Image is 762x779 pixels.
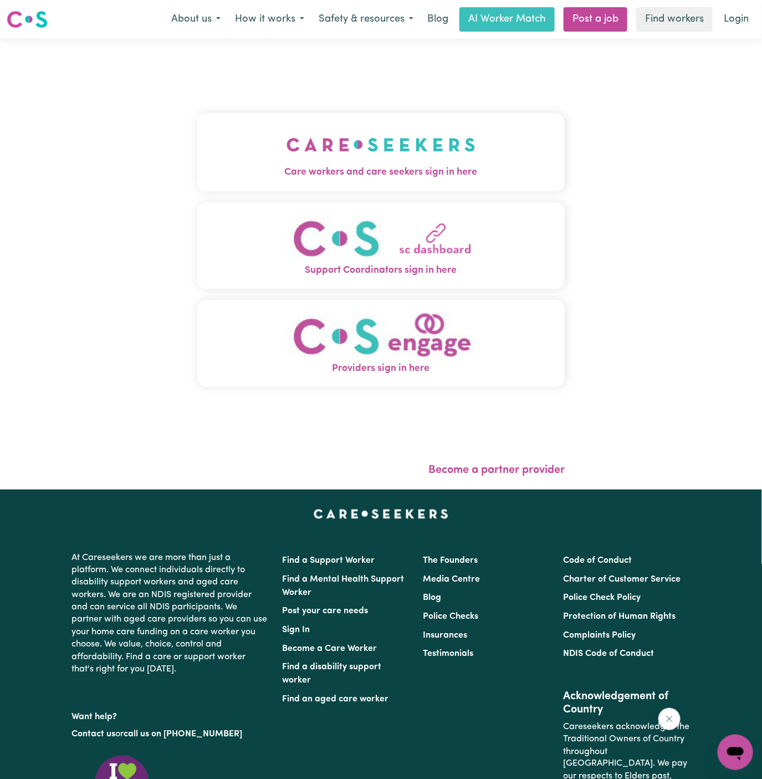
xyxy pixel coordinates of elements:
[718,735,753,770] iframe: Button to launch messaging window
[7,8,67,17] span: Need any help?
[283,556,375,565] a: Find a Support Worker
[563,612,676,621] a: Protection of Human Rights
[423,612,478,621] a: Police Checks
[197,300,565,387] button: Providers sign in here
[197,202,565,289] button: Support Coordinators sign in here
[7,9,48,29] img: Careseekers logo
[283,695,389,704] a: Find an aged care worker
[164,8,228,31] button: About us
[563,649,654,658] a: NDIS Code of Conduct
[197,165,565,180] span: Care workers and care seekers sign in here
[311,8,421,31] button: Safety & resources
[197,362,565,376] span: Providers sign in here
[283,625,310,634] a: Sign In
[563,593,641,602] a: Police Check Policy
[124,730,243,739] a: call us on [PHONE_NUMBER]
[658,708,681,730] iframe: Close message
[563,556,632,565] a: Code of Conduct
[564,7,627,32] a: Post a job
[459,7,555,32] a: AI Worker Match
[428,465,565,476] a: Become a partner provider
[197,263,565,278] span: Support Coordinators sign in here
[563,575,681,584] a: Charter of Customer Service
[197,113,565,191] button: Care workers and care seekers sign in here
[7,7,48,32] a: Careseekers logo
[423,593,441,602] a: Blog
[421,7,455,32] a: Blog
[563,690,690,716] h2: Acknowledgement of Country
[423,556,478,565] a: The Founders
[314,510,448,518] a: Careseekers home page
[717,7,755,32] a: Login
[423,631,467,640] a: Insurances
[283,607,369,615] a: Post your care needs
[423,575,480,584] a: Media Centre
[72,706,269,723] p: Want help?
[72,547,269,680] p: At Careseekers we are more than just a platform. We connect individuals directly to disability su...
[72,730,116,739] a: Contact us
[72,724,269,745] p: or
[563,631,636,640] a: Complaints Policy
[283,575,405,597] a: Find a Mental Health Support Worker
[283,663,382,685] a: Find a disability support worker
[423,649,473,658] a: Testimonials
[636,7,713,32] a: Find workers
[228,8,311,31] button: How it works
[283,644,377,653] a: Become a Care Worker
